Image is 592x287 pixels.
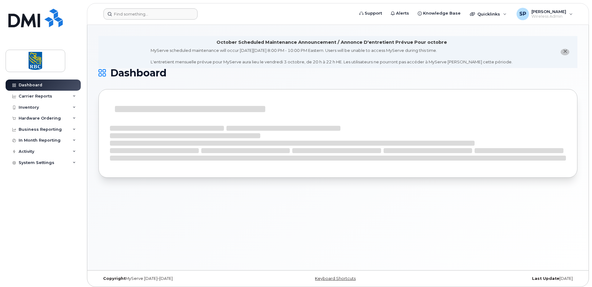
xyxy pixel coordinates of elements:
[103,276,125,281] strong: Copyright
[561,49,569,55] button: close notification
[315,276,356,281] a: Keyboard Shortcuts
[216,39,447,46] div: October Scheduled Maintenance Announcement / Annonce D'entretient Prévue Pour octobre
[418,276,577,281] div: [DATE]
[532,276,559,281] strong: Last Update
[151,48,512,65] div: MyServe scheduled maintenance will occur [DATE][DATE] 8:00 PM - 10:00 PM Eastern. Users will be u...
[110,68,166,78] span: Dashboard
[98,276,258,281] div: MyServe [DATE]–[DATE]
